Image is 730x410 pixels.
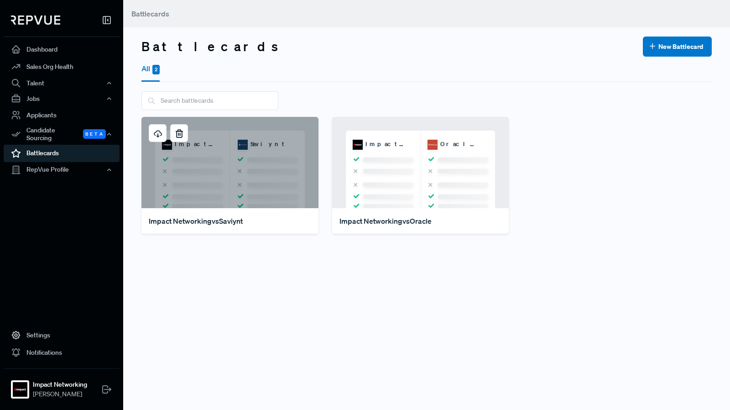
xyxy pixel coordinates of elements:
[4,58,120,75] a: Sales Org Health
[4,124,120,145] button: Candidate Sourcing Beta
[332,208,509,234] a: Impact NetworkingvsOracle
[4,326,120,344] a: Settings
[152,65,160,74] span: 2
[4,124,120,145] div: Candidate Sourcing
[33,380,87,389] strong: Impact Networking
[4,91,120,106] button: Jobs
[11,16,60,25] img: RepVue
[4,145,120,162] a: Battlecards
[141,208,318,234] a: Impact NetworkingvsSaviynt
[4,344,120,361] a: Notifications
[149,216,243,226] div: Impact Networking vs Saviynt
[141,91,278,110] input: Search battlecards
[339,216,432,226] div: Impact Networking vs Oracle
[4,75,120,91] button: Talent
[83,129,106,139] span: Beta
[141,57,160,82] button: All
[33,389,87,399] span: [PERSON_NAME]
[13,382,27,397] img: Impact Networking
[4,368,120,403] a: Impact NetworkingImpact Networking[PERSON_NAME]
[141,39,287,54] h3: Battlecards
[4,162,120,178] button: RepVue Profile
[4,41,120,58] a: Dashboard
[131,9,169,18] span: Battlecards
[643,37,712,57] button: New Battlecard
[643,41,712,50] a: New Battlecard
[4,106,120,124] a: Applicants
